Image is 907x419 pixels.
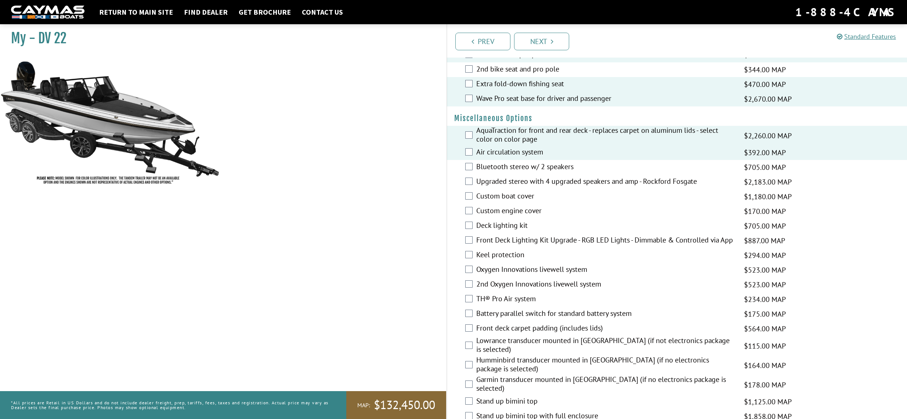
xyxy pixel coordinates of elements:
[476,356,735,375] label: Humminbird transducer mounted in [GEOGRAPHIC_DATA] (if no electronics package is selected)
[11,397,330,413] p: *All prices are Retail in US Dollars and do not include dealer freight, prep, tariffs, fees, taxe...
[476,126,735,145] label: AquaTraction for front and rear deck - replaces carpet on aluminum lids - select color on color page
[476,65,735,75] label: 2nd bike seat and pro pole
[454,114,900,123] h4: Miscellaneous Options
[744,206,786,217] span: $170.00 MAP
[476,324,735,334] label: Front deck carpet padding (includes lids)
[95,7,177,17] a: Return to main site
[453,32,907,50] ul: Pagination
[476,177,735,187] label: Upgraded stereo with 4 upgraded speakers and amp - Rockford Fosgate
[744,294,786,305] span: $234.00 MAP
[476,250,735,261] label: Keel protection
[744,94,792,105] span: $2,670.00 MAP
[455,33,510,50] a: Prev
[744,360,786,371] span: $164.00 MAP
[476,375,735,394] label: Garmin transducer mounted in [GEOGRAPHIC_DATA] (if no electronics package is selected)
[744,323,786,334] span: $564.00 MAP
[744,64,786,75] span: $344.00 MAP
[476,280,735,290] label: 2nd Oxygen Innovations livewell system
[476,265,735,276] label: Oxygen Innovations livewell system
[476,94,735,105] label: Wave Pro seat base for driver and passenger
[476,236,735,246] label: Front Deck Lighting Kit Upgrade - RGB LED Lights - Dimmable & Controlled via App
[476,162,735,173] label: Bluetooth stereo w/ 2 speakers
[298,7,347,17] a: Contact Us
[476,192,735,202] label: Custom boat cover
[744,162,786,173] span: $705.00 MAP
[744,191,792,202] span: $1,180.00 MAP
[476,397,735,407] label: Stand up bimini top
[744,176,792,187] span: $2,183.00 MAP
[744,396,792,407] span: $1,125.00 MAP
[346,391,446,419] a: MAP:$132,450.00
[744,79,786,90] span: $470.00 MAP
[795,4,896,20] div: 1-888-4CAYMAS
[476,294,735,305] label: TH® Pro Air system
[357,401,370,409] span: MAP:
[476,206,735,217] label: Custom engine cover
[744,147,786,158] span: $392.00 MAP
[235,7,294,17] a: Get Brochure
[744,340,786,351] span: $115.00 MAP
[11,30,428,47] h1: My - DV 22
[744,279,786,290] span: $523.00 MAP
[744,235,785,246] span: $887.00 MAP
[476,336,735,356] label: Lowrance transducer mounted in [GEOGRAPHIC_DATA] (if not electronics package is selected)
[476,309,735,320] label: Battery parallel switch for standard battery system
[11,6,84,19] img: white-logo-c9c8dbefe5ff5ceceb0f0178aa75bf4bb51f6bca0971e226c86eb53dfe498488.png
[744,309,786,320] span: $175.00 MAP
[744,250,786,261] span: $294.00 MAP
[837,32,896,41] a: Standard Features
[476,221,735,232] label: Deck lighting kit
[744,379,786,390] span: $178.00 MAP
[180,7,231,17] a: Find Dealer
[374,397,435,413] span: $132,450.00
[476,79,735,90] label: Extra fold-down fishing seat
[514,33,569,50] a: Next
[476,147,735,158] label: Air circulation system
[744,130,792,141] span: $2,260.00 MAP
[744,221,786,232] span: $705.00 MAP
[744,265,786,276] span: $523.00 MAP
